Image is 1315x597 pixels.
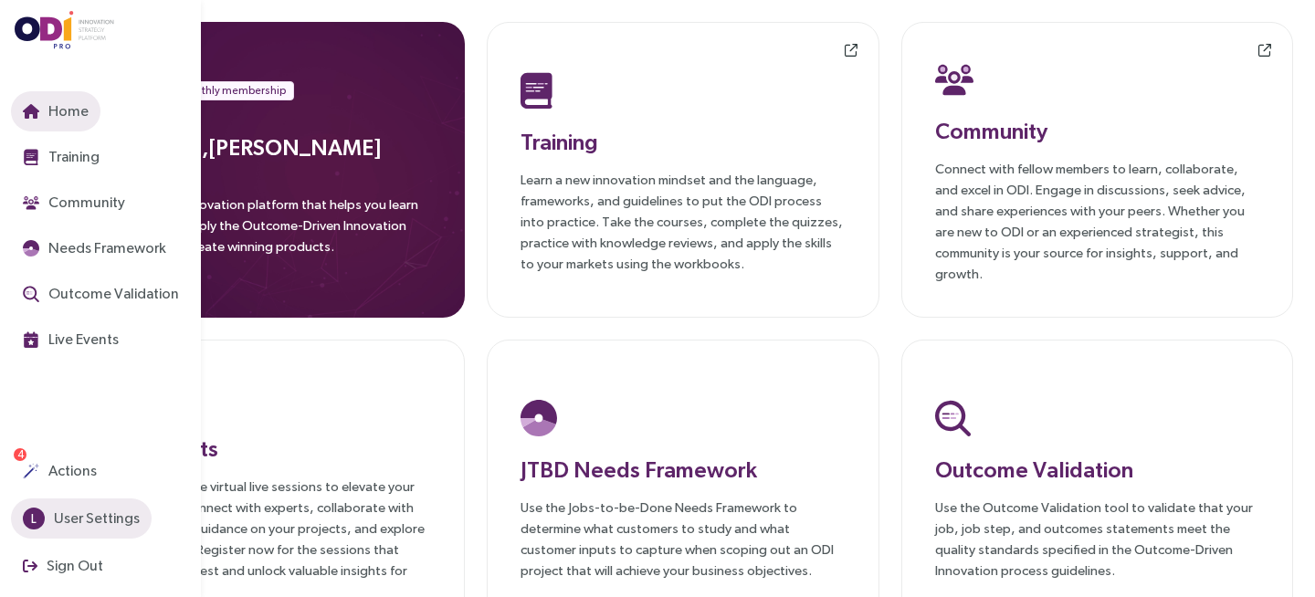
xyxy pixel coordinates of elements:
p: Learn a new innovation mindset and the language, frameworks, and guidelines to put the ODI proces... [521,169,845,274]
span: Home [45,99,89,122]
span: L [31,508,37,529]
img: JTBD Needs Platform [521,400,557,436]
p: Use the Outcome Validation tool to validate that your job, job step, and outcomes statements meet... [935,497,1259,581]
span: Needs Framework [45,236,166,259]
h3: Community [935,114,1259,147]
img: Training [23,149,39,165]
button: Home [11,91,100,131]
span: Sign Out [43,554,103,577]
span: User Settings [50,507,140,529]
img: Community [23,194,39,211]
button: Community [11,183,137,223]
h3: Welcome, [PERSON_NAME] [106,131,432,163]
h3: JTBD Needs Framework [521,453,845,486]
button: LUser Settings [11,498,152,539]
span: 4 [17,448,24,461]
button: Outcome Validation [11,274,191,314]
h3: Outcome Validation [935,453,1259,486]
button: Actions [11,451,109,491]
span: Training [45,145,100,168]
p: ODIpro is an innovation platform that helps you learn Jobs Theory, apply the Outcome-Driven Innov... [106,194,432,267]
button: Live Events [11,319,131,360]
h3: Training [521,125,845,158]
p: Connect with fellow members to learn, collaborate, and excel in ODI. Engage in discussions, seek ... [935,158,1259,284]
button: Needs Framework [11,228,178,268]
span: Community [45,191,125,214]
img: Community [935,61,973,98]
img: JTBD Needs Framework [23,240,39,257]
img: Live Events [23,331,39,348]
span: Live Events [45,328,119,351]
img: ODIpro [15,11,115,49]
img: Outcome Validation [935,400,971,436]
button: Training [11,137,111,177]
span: Monthly membership [180,81,286,99]
h3: Live Events [107,432,431,465]
span: Outcome Validation [45,282,179,305]
button: Sign Out [11,546,115,586]
span: Actions [45,459,97,482]
p: Use the Jobs-to-be-Done Needs Framework to determine what customers to study and what customer in... [521,497,845,581]
img: Outcome Validation [23,286,39,302]
img: Training [521,72,552,109]
img: Actions [23,463,39,479]
sup: 4 [14,448,26,461]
